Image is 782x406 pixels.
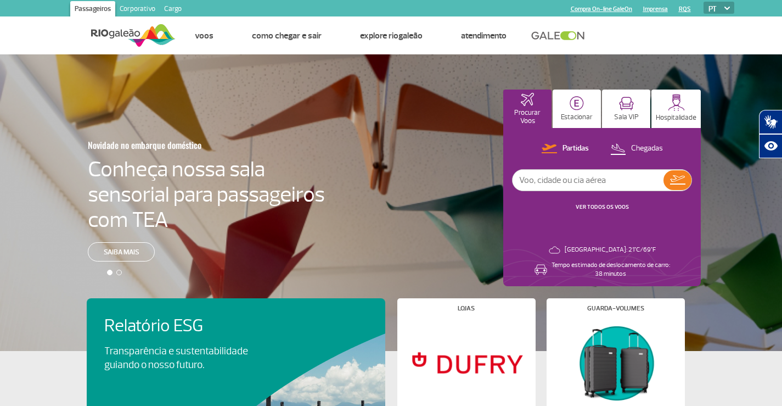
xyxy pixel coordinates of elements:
[668,94,685,111] img: hospitality.svg
[759,110,782,134] button: Abrir tradutor de língua de sinais.
[104,344,260,372] p: Transparência e sustentabilidade guiando o nosso futuro.
[643,5,668,13] a: Imprensa
[614,113,639,121] p: Sala VIP
[565,246,656,254] p: [GEOGRAPHIC_DATA]: 21°C/69°F
[552,261,670,279] p: Tempo estimado de deslocamento de carro: 38 minutos
[88,242,155,262] a: Saiba mais
[571,5,632,13] a: Compra On-line GaleOn
[759,134,782,158] button: Abrir recursos assistivos.
[553,90,601,128] button: Estacionar
[513,170,663,191] input: Voo, cidade ou cia aérea
[602,90,650,128] button: Sala VIP
[160,1,186,19] a: Cargo
[538,142,592,156] button: Partidas
[759,110,782,158] div: Plugin de acessibilidade da Hand Talk.
[195,30,213,41] a: Voos
[679,5,691,13] a: RQS
[607,142,666,156] button: Chegadas
[562,143,589,154] p: Partidas
[252,30,322,41] a: Como chegar e sair
[570,96,584,110] img: carParkingHome.svg
[88,157,325,232] h4: Conheça nossa sala sensorial para passageiros com TEA
[561,113,593,121] p: Estacionar
[651,90,701,128] button: Hospitalidade
[461,30,507,41] a: Atendimento
[619,97,634,110] img: vipRoom.svg
[360,30,423,41] a: Explore RIOgaleão
[555,320,675,405] img: Guarda-volumes
[104,316,279,336] h4: Relatório ESG
[406,320,526,405] img: Lojas
[587,305,644,312] h4: Guarda-volumes
[70,1,115,19] a: Passageiros
[576,203,629,210] a: VER TODOS OS VOOS
[631,143,663,154] p: Chegadas
[104,316,368,372] a: Relatório ESGTransparência e sustentabilidade guiando o nosso futuro.
[656,114,696,122] p: Hospitalidade
[115,1,160,19] a: Corporativo
[572,203,632,212] button: VER TODOS OS VOOS
[509,109,546,125] p: Procurar Voos
[503,90,552,128] button: Procurar Voos
[521,93,534,106] img: airplaneHomeActive.svg
[88,134,271,157] h3: Novidade no embarque doméstico
[458,305,475,312] h4: Lojas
